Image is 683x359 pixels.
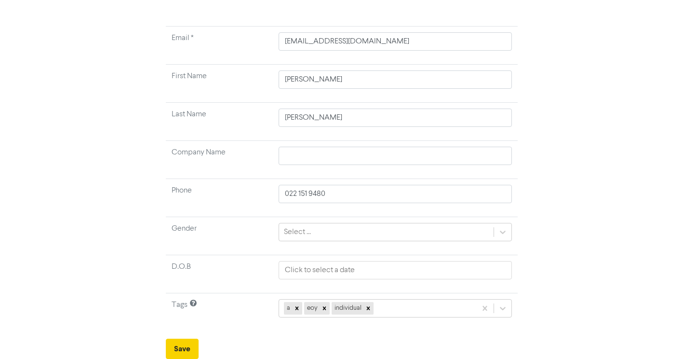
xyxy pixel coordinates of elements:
[284,226,311,238] div: Select ...
[166,255,273,293] td: D.O.B
[166,293,273,331] td: Tags
[304,302,319,315] div: eoy
[166,217,273,255] td: Gender
[284,302,292,315] div: a
[166,27,273,65] td: Required
[166,65,273,103] td: First Name
[562,255,683,359] iframe: Chat Widget
[166,103,273,141] td: Last Name
[332,302,363,315] div: individual
[166,179,273,217] td: Phone
[166,141,273,179] td: Company Name
[279,261,512,279] input: Click to select a date
[166,339,199,359] button: Save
